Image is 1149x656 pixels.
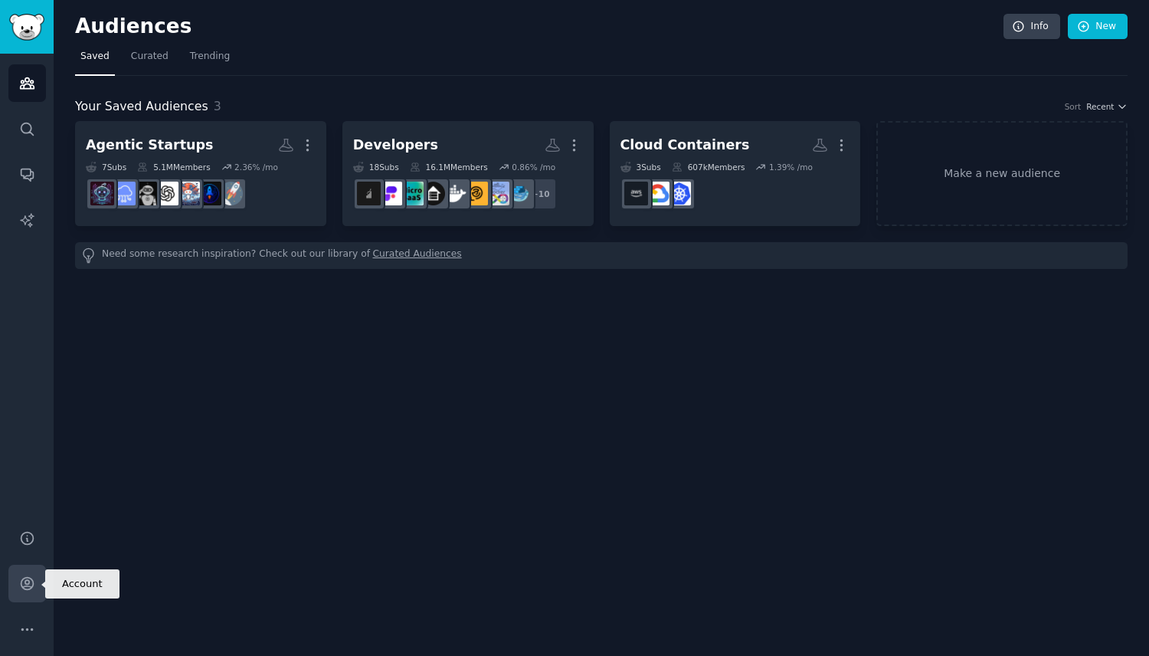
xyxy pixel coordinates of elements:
img: selfhosted [421,182,445,205]
div: 18 Sub s [353,162,399,172]
img: seo_saas [357,182,381,205]
a: Developers18Subs16.1MMembers0.86% /mo+10DockerSwarmDocker_DevOpsAppDevelopersdockerselfhostedmicr... [342,121,594,226]
div: Cloud Containers [620,136,750,155]
a: New [1068,14,1128,40]
button: Recent [1086,101,1128,112]
a: Curated [126,44,174,76]
div: 1.39 % /mo [769,162,813,172]
div: Need some research inspiration? Check out our library of [75,242,1128,269]
img: OpenAI [155,182,178,205]
span: Your Saved Audiences [75,97,208,116]
div: Sort [1065,101,1082,112]
div: 3 Sub s [620,162,661,172]
div: 0.86 % /mo [512,162,555,172]
div: Agentic Startups [86,136,213,155]
span: Trending [190,50,230,64]
img: AppDevelopers [464,182,488,205]
span: Saved [80,50,110,64]
a: Curated Audiences [373,248,462,264]
img: SaaS [112,182,136,205]
div: 16.1M Members [410,162,488,172]
img: aws [624,182,648,205]
span: 3 [214,99,221,113]
div: 2.36 % /mo [234,162,278,172]
img: GummySearch logo [9,14,44,41]
span: Curated [131,50,169,64]
div: 7 Sub s [86,162,126,172]
img: kubernetes [667,182,691,205]
h2: Audiences [75,15,1003,39]
img: startups [219,182,243,205]
a: Agentic Startups7Subs5.1MMembers2.36% /mostartupsAiSolopreneursAI_AgentsOpenAIAgentsOfAISaaSBuild... [75,121,326,226]
a: Info [1003,14,1060,40]
span: Recent [1086,101,1114,112]
a: Trending [185,44,235,76]
div: + 10 [525,178,557,210]
a: Cloud Containers3Subs607kMembers1.39% /mokubernetesgooglecloudaws [610,121,861,226]
img: Docker_DevOps [486,182,509,205]
img: googlecloud [646,182,669,205]
img: DockerSwarm [507,182,531,205]
a: Saved [75,44,115,76]
div: 607k Members [672,162,745,172]
img: AI_Agents [176,182,200,205]
img: microsaas [400,182,424,205]
div: 5.1M Members [137,162,210,172]
img: AgentsOfAI [133,182,157,205]
div: Developers [353,136,438,155]
img: docker [443,182,466,205]
img: MastermindSaas [378,182,402,205]
img: AiSolopreneurs [198,182,221,205]
a: Make a new audience [876,121,1128,226]
img: Build_AI_Agents [90,182,114,205]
